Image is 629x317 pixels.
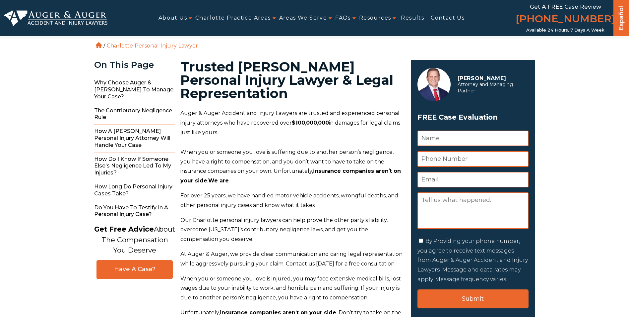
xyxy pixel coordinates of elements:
[359,11,391,26] a: Resources
[401,11,424,26] a: Results
[296,309,336,316] strong: t on your side
[105,43,200,49] li: Charlotte Personal Injury Lawyer
[306,120,317,126] strong: 000
[180,148,403,186] p: When you or someone you love is suffering due to another person’s negligence, you have a right to...
[180,60,403,100] h1: Trusted [PERSON_NAME] Personal Injury Lawyer & Legal Representation
[318,120,329,126] strong: 000
[103,265,166,273] span: Have A Case?
[180,216,403,244] p: Our Charlotte personal injury lawyers can help prove the other party’s liability, overcome [US_ST...
[417,238,528,282] label: By Providing your phone number, you agree to receive text messages from Auger & Auger Accident an...
[94,180,175,201] span: How Long do Personal Injury Cases Take?
[292,120,305,126] strong: $100
[458,75,525,81] p: [PERSON_NAME]
[180,191,403,210] p: For over 25 years, we have handled motor vehicle accidents, wrongful deaths, and other personal i...
[530,3,601,10] span: Get a FREE Case Review
[94,125,175,152] span: How a [PERSON_NAME] Personal Injury Attorney Will Handle Your Case
[220,309,295,316] strong: insurance companies aren
[94,153,175,180] span: How do I Know if Someone Else's Negligence Led to My Injuries?
[417,172,529,187] input: Email
[417,68,451,101] img: Herbert Auger
[96,260,173,279] a: Have A Case?
[417,131,529,146] input: Name
[94,60,175,70] div: On This Page
[180,109,403,137] p: Auger & Auger Accident and Injury Lawyers are trusted and experienced personal injury attorneys w...
[4,10,107,26] img: Auger & Auger Accident and Injury Lawyers Logo
[526,28,604,33] span: Available 24 Hours, 7 Days a Week
[180,274,403,303] p: When you or someone you love is injured, you may face extensive medical bills, lost wages due to ...
[417,289,529,308] input: Submit
[180,250,403,269] p: At Auger & Auger, we provide clear communication and caring legal representation while aggressive...
[195,11,271,26] a: Charlotte Practice Areas
[335,11,351,26] a: FAQs
[94,225,154,233] strong: Get Free Advice
[417,111,529,124] span: FREE Case Evaluation
[208,177,229,184] strong: We are
[516,12,615,28] a: [PHONE_NUMBER]
[94,201,175,222] span: Do You Have to Testify in a Personal Injury Case?
[94,76,175,104] span: Why Choose Auger & [PERSON_NAME] to Manage Your Case?
[458,81,525,94] span: Attorney and Managing Partner
[431,11,465,26] a: Contact Us
[94,224,175,256] p: About The Compensation You Deserve
[158,11,187,26] a: About Us
[313,168,389,174] strong: insurance companies aren
[417,151,529,167] input: Phone Number
[279,11,327,26] a: Areas We Serve
[96,42,102,48] a: Home
[94,104,175,125] span: The Contributory Negligence Rule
